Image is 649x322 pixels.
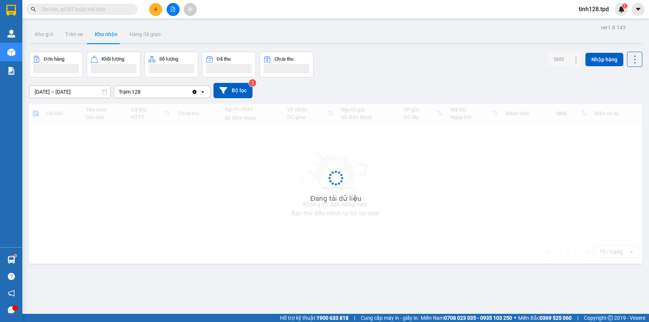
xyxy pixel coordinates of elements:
div: Đã thu [217,57,231,62]
sup: 1 [14,255,16,257]
button: Chưa thu [260,52,314,77]
span: aim [187,7,193,12]
button: Đơn hàng [29,52,83,77]
button: Đã thu [202,52,256,77]
div: Đơn hàng [44,57,64,62]
button: Hàng đã giao [123,25,167,43]
span: question-circle [8,273,15,280]
button: Kho nhận [89,25,123,43]
span: tinh128.tpd [573,4,615,14]
button: Khối lượng [87,52,141,77]
img: warehouse-icon [7,48,15,56]
span: message [8,306,15,313]
button: file-add [167,3,180,16]
span: Hỗ trợ kỹ thuật: [280,314,348,322]
span: search [31,7,36,12]
div: Trạm 128 [119,88,141,96]
div: Số lượng [159,57,178,62]
input: Tìm tên, số ĐT hoặc mã đơn [41,5,129,13]
button: Trên xe [59,25,89,43]
strong: 1900 633 818 [317,315,348,321]
span: plus [153,7,158,12]
div: ver 1.8.143 [601,23,626,32]
sup: 3 [249,79,256,87]
button: aim [184,3,197,16]
button: Số lượng [144,52,198,77]
span: | [354,314,355,322]
div: Đang tải dữ liệu [310,193,361,204]
span: Miền Nam [421,314,512,322]
div: Khối lượng [102,57,124,62]
button: Nhập hàng [585,53,623,66]
img: warehouse-icon [7,256,15,264]
span: file-add [170,7,176,12]
svg: open [200,89,206,95]
img: logo-vxr [6,5,16,16]
strong: 0708 023 035 - 0935 103 250 [444,315,512,321]
button: SMS [547,52,570,66]
span: notification [8,290,15,297]
strong: 0369 525 060 [540,315,572,321]
span: Miền Bắc [518,314,572,322]
button: Bộ lọc [213,83,253,98]
img: warehouse-icon [7,30,15,38]
button: Kho gửi [29,25,59,43]
span: caret-down [635,6,642,13]
svg: Clear value [192,89,197,95]
img: icon-new-feature [618,6,625,13]
input: Selected Trạm 128. [141,88,142,96]
sup: 1 [622,3,627,9]
span: ⚪️ [514,316,516,319]
span: | [577,314,578,322]
span: copyright [608,315,613,321]
button: plus [149,3,162,16]
button: caret-down [632,3,645,16]
input: Select a date range. [29,86,110,98]
img: solution-icon [7,67,15,75]
span: Cung cấp máy in - giấy in: [361,314,419,322]
div: Chưa thu [274,57,293,62]
span: 1 [623,3,626,9]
